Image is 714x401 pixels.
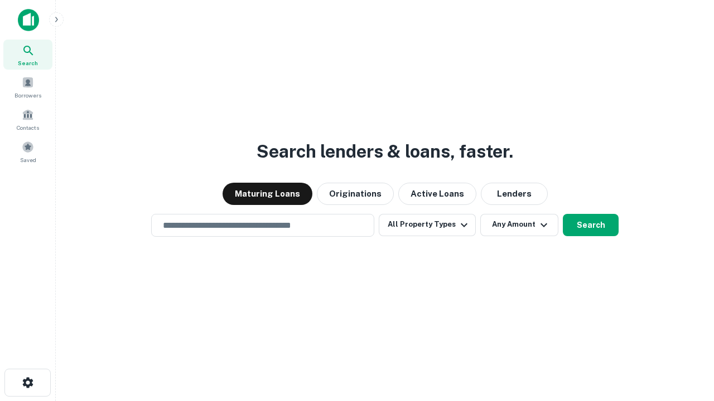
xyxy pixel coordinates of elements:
[223,183,312,205] button: Maturing Loans
[398,183,476,205] button: Active Loans
[379,214,476,236] button: All Property Types
[17,123,39,132] span: Contacts
[563,214,619,236] button: Search
[3,136,52,167] a: Saved
[3,72,52,102] a: Borrowers
[480,214,558,236] button: Any Amount
[18,58,38,67] span: Search
[658,312,714,365] iframe: Chat Widget
[481,183,548,205] button: Lenders
[15,91,41,100] span: Borrowers
[3,104,52,134] a: Contacts
[18,9,39,31] img: capitalize-icon.png
[3,40,52,70] a: Search
[257,138,513,165] h3: Search lenders & loans, faster.
[20,155,36,164] span: Saved
[317,183,394,205] button: Originations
